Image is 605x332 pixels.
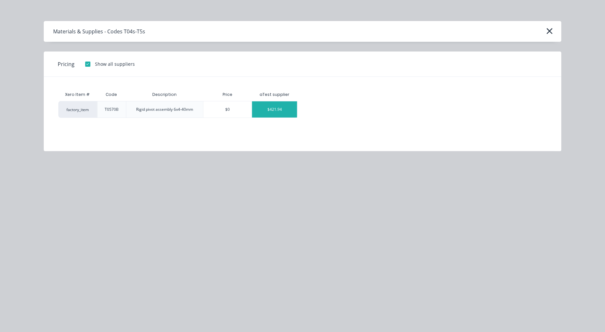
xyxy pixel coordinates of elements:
[204,101,252,118] div: $0
[203,88,252,101] div: Price
[58,88,97,101] div: Xero Item #
[95,61,135,67] div: Show all suppliers
[58,101,97,118] div: factory_item
[105,107,119,112] div: T0570B
[58,60,75,68] span: Pricing
[136,107,193,112] div: Rigid pivot assembly 6x4-40mm
[252,101,297,118] div: $421.94
[53,28,145,35] div: Materials & Supplies - Codes T04s-T5s
[147,86,182,103] div: Description
[101,86,122,103] div: Code
[260,92,290,97] div: aTest supplier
